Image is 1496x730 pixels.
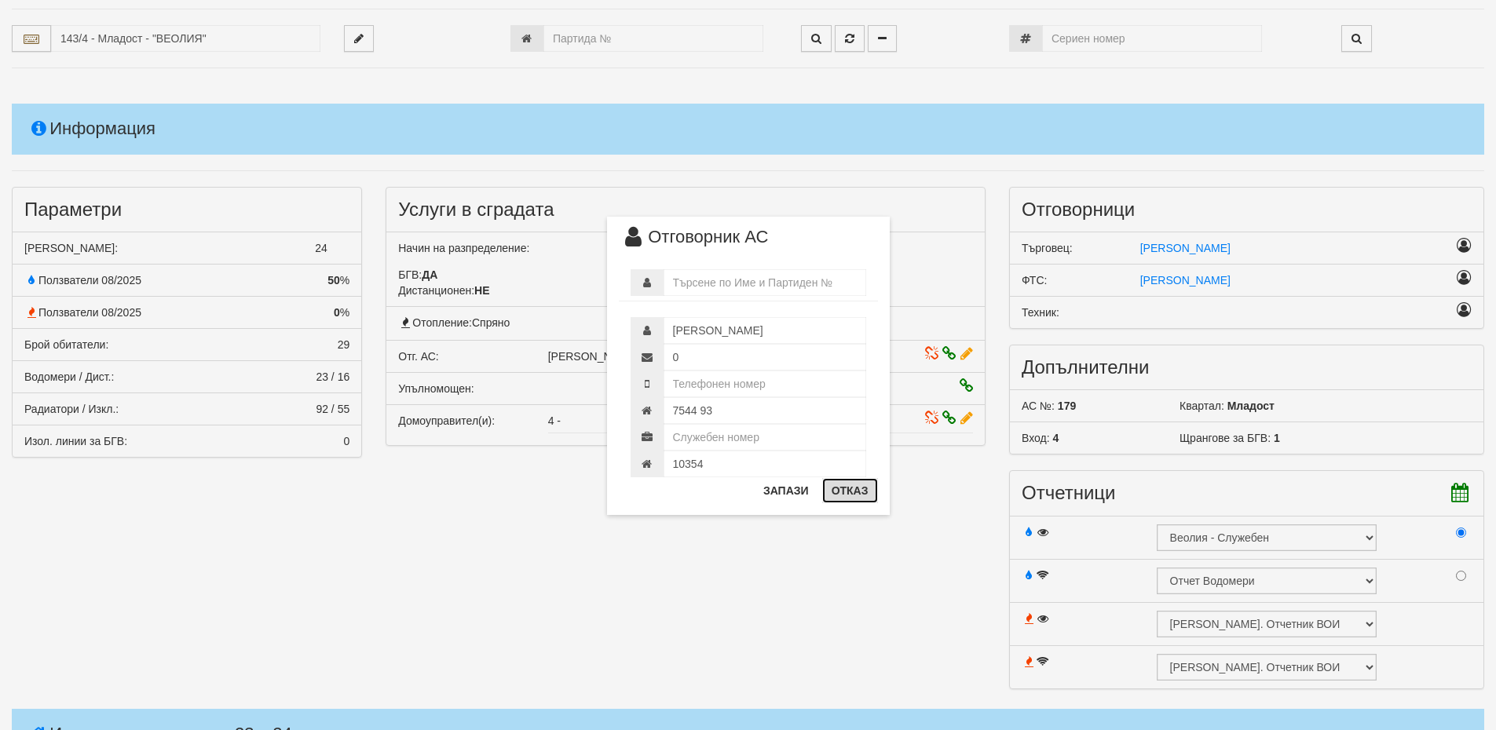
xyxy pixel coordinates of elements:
[664,397,866,424] input: Домашен номер на човека
[664,451,866,477] input: Партида №
[664,370,866,397] input: Телефонен номер на човека
[754,478,818,503] button: Запази
[619,228,769,257] span: Отговорник АС
[664,317,866,344] input: Име на клиента
[822,478,878,503] button: Отказ
[664,344,866,370] input: Електронна поща на човека
[664,424,866,451] input: Служебен номер на човека
[664,269,866,296] input: Търсене по име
